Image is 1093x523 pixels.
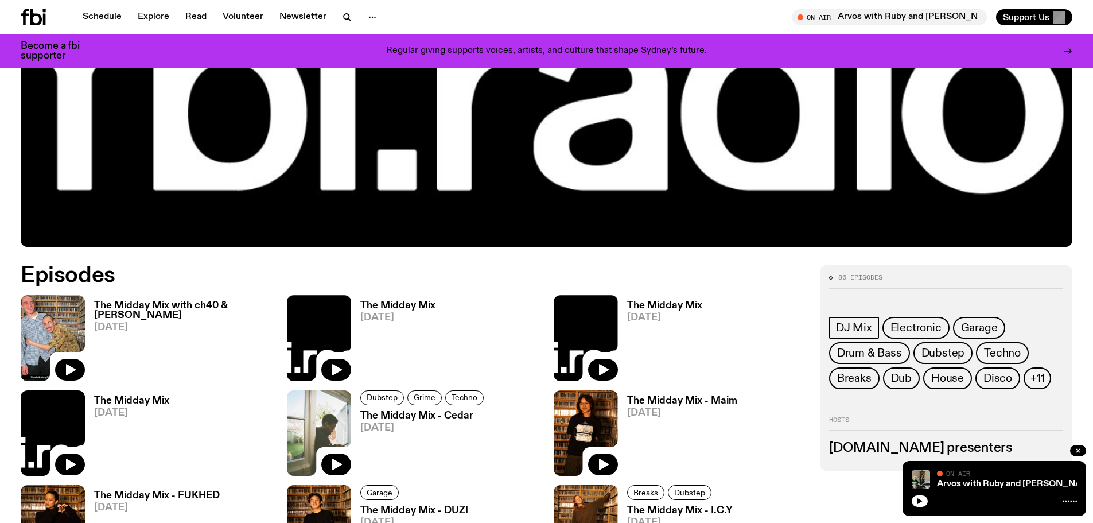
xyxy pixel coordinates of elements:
[829,442,1063,455] h3: [DOMAIN_NAME] presenters
[76,9,129,25] a: Schedule
[829,367,880,389] a: Breaks
[996,9,1072,25] button: Support Us
[452,393,477,402] span: Techno
[273,9,333,25] a: Newsletter
[21,265,717,286] h2: Episodes
[618,301,702,381] a: The Midday Mix[DATE]
[367,488,392,497] span: Garage
[891,372,912,385] span: Dub
[360,506,468,516] h3: The Midday Mix - DUZI
[627,408,737,418] span: [DATE]
[360,313,435,323] span: [DATE]
[890,321,942,334] span: Electronic
[94,301,273,320] h3: The Midday Mix with ch40 & [PERSON_NAME]
[829,317,879,339] a: DJ Mix
[351,301,435,381] a: The Midday Mix[DATE]
[961,321,998,334] span: Garage
[975,367,1020,389] a: Disco
[923,367,972,389] a: House
[85,301,273,381] a: The Midday Mix with ch40 & [PERSON_NAME][DATE]
[633,488,658,497] span: Breaks
[837,347,902,359] span: Drum & Bass
[618,396,737,476] a: The Midday Mix - Maim[DATE]
[913,342,973,364] a: Dubstep
[912,470,930,489] img: Ruby wears a Collarbones t shirt and pretends to play the DJ decks, Al sings into a pringles can....
[627,313,702,323] span: [DATE]
[1003,12,1049,22] span: Support Us
[445,390,484,405] a: Techno
[837,372,872,385] span: Breaks
[360,411,487,421] h3: The Midday Mix - Cedar
[984,347,1021,359] span: Techno
[946,470,970,477] span: On Air
[829,417,1063,431] h2: Hosts
[386,46,707,56] p: Regular giving supports voices, artists, and culture that shape Sydney’s future.
[131,9,176,25] a: Explore
[931,372,964,385] span: House
[983,372,1012,385] span: Disco
[668,485,711,500] a: Dubstep
[1030,372,1044,385] span: +11
[627,301,702,311] h3: The Midday Mix
[836,321,872,334] span: DJ Mix
[178,9,213,25] a: Read
[216,9,270,25] a: Volunteer
[360,423,487,433] span: [DATE]
[94,491,220,501] h3: The Midday Mix - FUKHED
[627,485,664,500] a: Breaks
[367,393,398,402] span: Dubstep
[882,317,950,339] a: Electronic
[360,390,404,405] a: Dubstep
[792,9,987,25] button: On AirArvos with Ruby and [PERSON_NAME]
[85,396,169,476] a: The Midday Mix[DATE]
[627,396,737,406] h3: The Midday Mix - Maim
[21,41,94,61] h3: Become a fbi supporter
[351,411,487,476] a: The Midday Mix - Cedar[DATE]
[953,317,1006,339] a: Garage
[829,342,910,364] a: Drum & Bass
[627,506,733,516] h3: The Midday Mix - I.C.Y
[360,485,399,500] a: Garage
[407,390,442,405] a: Grime
[976,342,1029,364] a: Techno
[94,396,169,406] h3: The Midday Mix
[360,301,435,311] h3: The Midday Mix
[94,408,169,418] span: [DATE]
[883,367,920,389] a: Dub
[921,347,965,359] span: Dubstep
[838,274,882,281] span: 86 episodes
[94,323,273,332] span: [DATE]
[1024,367,1051,389] button: +11
[94,503,220,513] span: [DATE]
[414,393,435,402] span: Grime
[674,488,705,497] span: Dubstep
